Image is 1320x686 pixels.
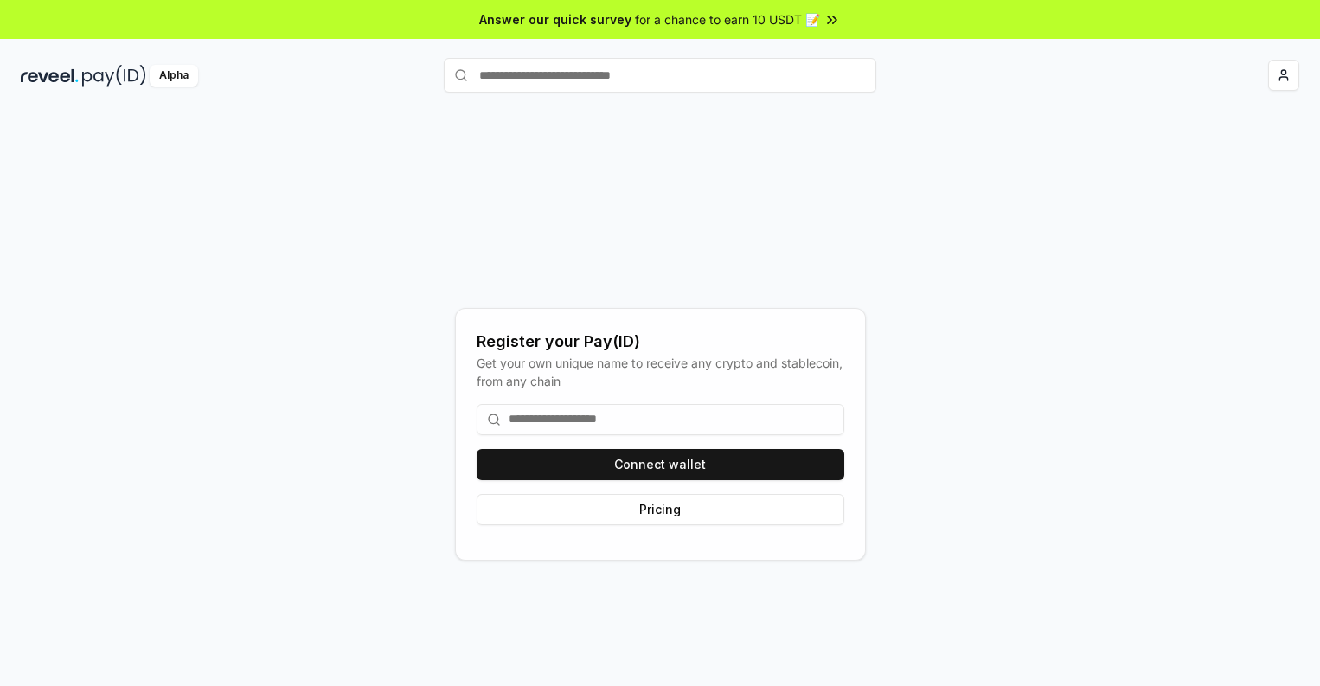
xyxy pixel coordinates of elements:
button: Connect wallet [477,449,844,480]
button: Pricing [477,494,844,525]
div: Register your Pay(ID) [477,330,844,354]
img: reveel_dark [21,65,79,87]
div: Get your own unique name to receive any crypto and stablecoin, from any chain [477,354,844,390]
span: for a chance to earn 10 USDT 📝 [635,10,820,29]
div: Alpha [150,65,198,87]
img: pay_id [82,65,146,87]
span: Answer our quick survey [479,10,631,29]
